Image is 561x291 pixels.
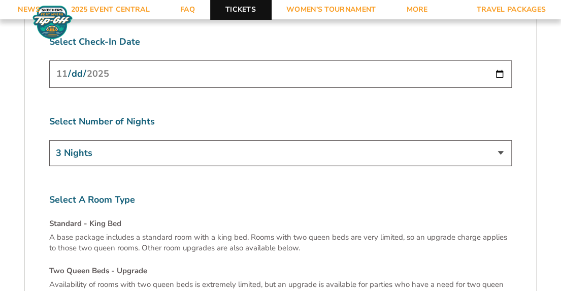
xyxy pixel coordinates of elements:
[49,36,512,48] label: Select Check-In Date
[49,232,512,253] p: A base package includes a standard room with a king bed. Rooms with two queen beds are very limit...
[49,218,512,229] h4: Standard - King Bed
[49,266,512,276] h4: Two Queen Beds - Upgrade
[30,5,75,40] img: Fort Myers Tip-Off
[49,193,512,206] label: Select A Room Type
[49,115,512,128] label: Select Number of Nights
